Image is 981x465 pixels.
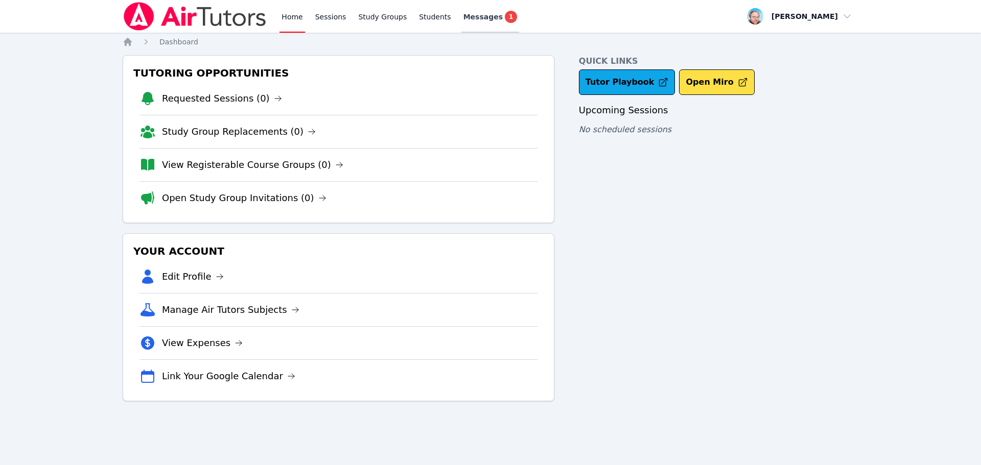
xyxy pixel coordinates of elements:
a: View Expenses [162,336,243,350]
nav: Breadcrumb [123,37,858,47]
a: Manage Air Tutors Subjects [162,303,299,317]
h4: Quick Links [579,55,858,67]
span: Dashboard [159,38,198,46]
a: View Registerable Course Groups (0) [162,158,343,172]
a: Dashboard [159,37,198,47]
img: Air Tutors [123,2,267,31]
span: Messages [463,12,503,22]
button: Open Miro [679,69,754,95]
span: 1 [505,11,517,23]
a: Open Study Group Invitations (0) [162,191,326,205]
a: Requested Sessions (0) [162,91,282,106]
a: Study Group Replacements (0) [162,125,316,139]
h3: Upcoming Sessions [579,103,858,117]
span: No scheduled sessions [579,125,671,134]
a: Link Your Google Calendar [162,369,295,383]
a: Tutor Playbook [579,69,675,95]
h3: Tutoring Opportunities [131,64,546,82]
a: Edit Profile [162,270,224,284]
h3: Your Account [131,242,546,260]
